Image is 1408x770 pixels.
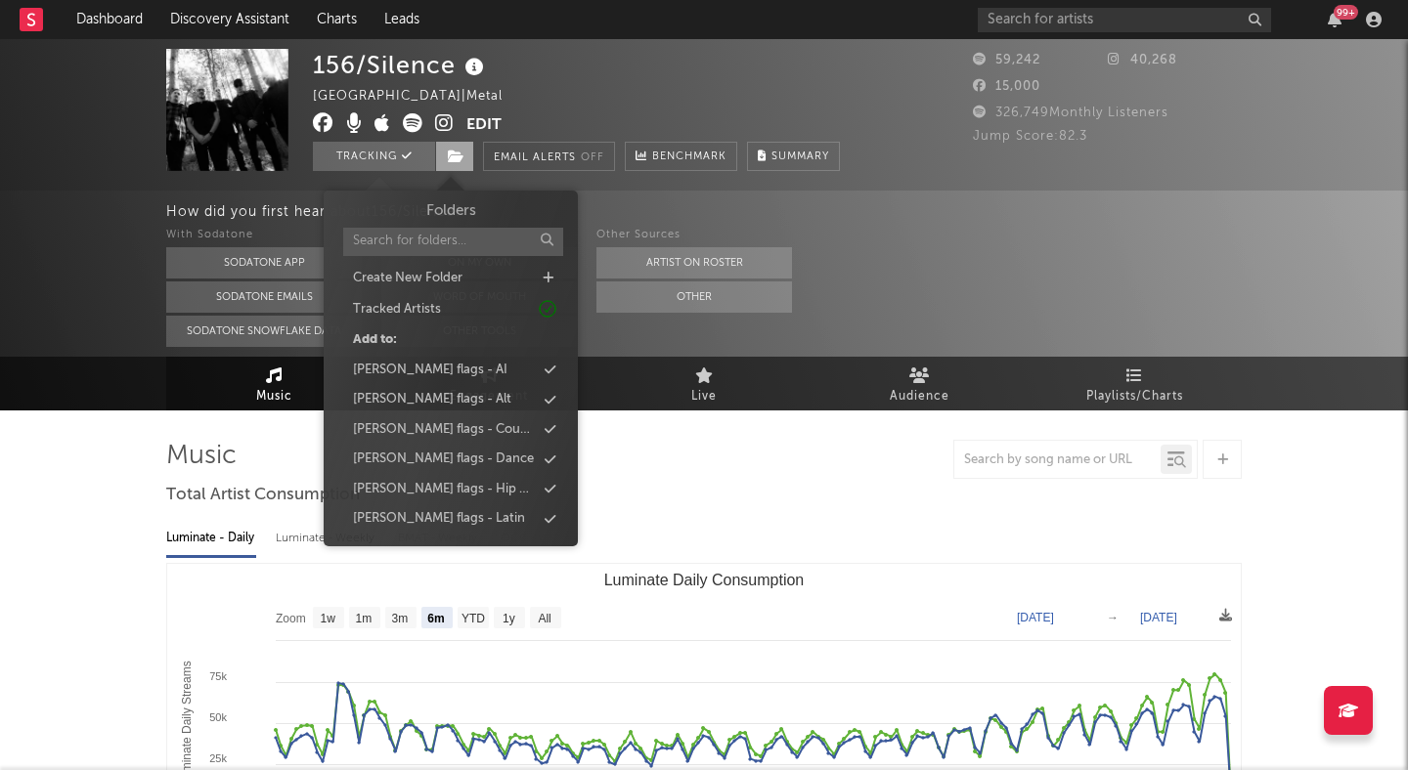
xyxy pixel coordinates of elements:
div: Add to: [353,330,397,350]
text: → [1107,611,1119,624]
input: Search by song name or URL [954,452,1161,468]
input: Search for folders... [343,228,563,256]
button: Sodatone Snowflake Data [166,316,362,347]
a: Playlists/Charts [1027,357,1242,410]
button: Email AlertsOff [483,142,615,171]
text: Zoom [276,612,306,625]
text: All [538,612,550,625]
a: Live [596,357,812,410]
text: [DATE] [1140,611,1177,624]
a: Benchmark [625,142,737,171]
text: 1y [503,612,515,625]
div: With Sodatone [166,224,362,247]
div: [PERSON_NAME] flags - AI [353,361,507,380]
em: Off [581,152,604,163]
div: Luminate - Weekly [276,522,378,555]
span: Audience [890,385,949,408]
text: 25k [209,752,227,764]
button: Other [596,281,792,313]
text: [DATE] [1017,611,1054,624]
text: 6m [427,612,444,625]
text: YTD [462,612,485,625]
div: [PERSON_NAME] flags - Latin [353,509,525,529]
span: 59,242 [973,54,1040,66]
text: Luminate Daily Consumption [604,572,805,588]
div: [PERSON_NAME] flags - Country [353,420,536,440]
div: 99 + [1334,5,1358,20]
span: 326,749 Monthly Listeners [973,107,1168,119]
button: Tracking [313,142,435,171]
div: Tracked Artists [353,300,441,320]
h3: Folders [425,200,475,223]
text: 50k [209,711,227,723]
a: Music [166,357,381,410]
span: 15,000 [973,80,1040,93]
a: Audience [812,357,1027,410]
button: Sodatone Emails [166,281,362,313]
div: Luminate - Daily [166,522,256,555]
button: 99+ [1328,12,1342,27]
text: 75k [209,670,227,682]
text: 3m [392,612,409,625]
span: Total Artist Consumption [166,484,360,507]
div: 156/Silence [313,49,489,81]
input: Search for artists [978,8,1271,32]
button: Artist on Roster [596,247,792,278]
div: How did you first hear about 156/Silence ? [166,200,1408,224]
div: [PERSON_NAME] flags - Hip Hop [353,480,536,499]
span: Live [691,385,717,408]
button: Edit [466,113,502,138]
span: Benchmark [652,146,726,169]
span: Music [256,385,292,408]
span: Playlists/Charts [1086,385,1183,408]
text: 1w [321,612,336,625]
span: Jump Score: 82.3 [973,130,1087,143]
span: Summary [771,151,829,162]
text: 1m [356,612,373,625]
div: [GEOGRAPHIC_DATA] | Metal [313,85,525,108]
button: Sodatone App [166,247,362,278]
div: Create New Folder [353,269,462,288]
span: 40,268 [1108,54,1177,66]
div: Other Sources [596,224,792,247]
button: Summary [747,142,840,171]
div: [PERSON_NAME] flags - Dance [353,449,534,469]
div: [PERSON_NAME] flags - Alt [353,390,511,409]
